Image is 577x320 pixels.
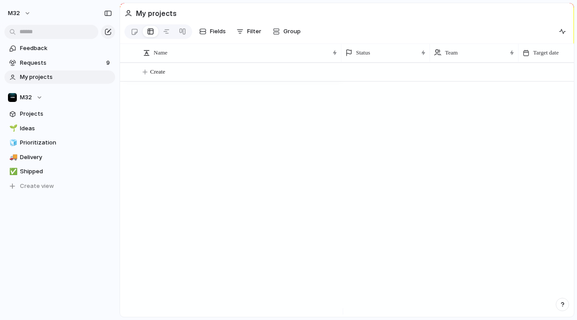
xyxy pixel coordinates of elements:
[154,48,167,57] span: Name
[9,167,15,177] div: ✅
[247,27,261,36] span: Filter
[9,152,15,162] div: 🚚
[4,70,115,84] a: My projects
[20,138,112,147] span: Prioritization
[4,165,115,178] a: ✅Shipped
[20,93,32,102] span: M32
[106,59,112,67] span: 9
[4,42,115,55] a: Feedback
[8,167,17,176] button: ✅
[4,122,115,135] a: 🌱Ideas
[9,123,15,133] div: 🌱
[20,109,112,118] span: Projects
[9,138,15,148] div: 🧊
[4,107,115,121] a: Projects
[20,182,54,191] span: Create view
[445,48,458,57] span: Team
[8,138,17,147] button: 🧊
[210,27,226,36] span: Fields
[20,44,112,53] span: Feedback
[4,151,115,164] a: 🚚Delivery
[20,73,112,82] span: My projects
[268,24,305,39] button: Group
[20,59,104,67] span: Requests
[533,48,559,57] span: Target date
[4,136,115,149] a: 🧊Prioritization
[233,24,265,39] button: Filter
[8,124,17,133] button: 🌱
[4,6,35,20] button: m32
[4,91,115,104] button: M32
[136,8,177,19] h2: My projects
[8,153,17,162] button: 🚚
[283,27,301,36] span: Group
[196,24,229,39] button: Fields
[4,56,115,70] a: Requests9
[20,167,112,176] span: Shipped
[356,48,370,57] span: Status
[20,153,112,162] span: Delivery
[20,124,112,133] span: Ideas
[150,67,165,76] span: Create
[8,9,20,18] span: m32
[4,180,115,193] button: Create view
